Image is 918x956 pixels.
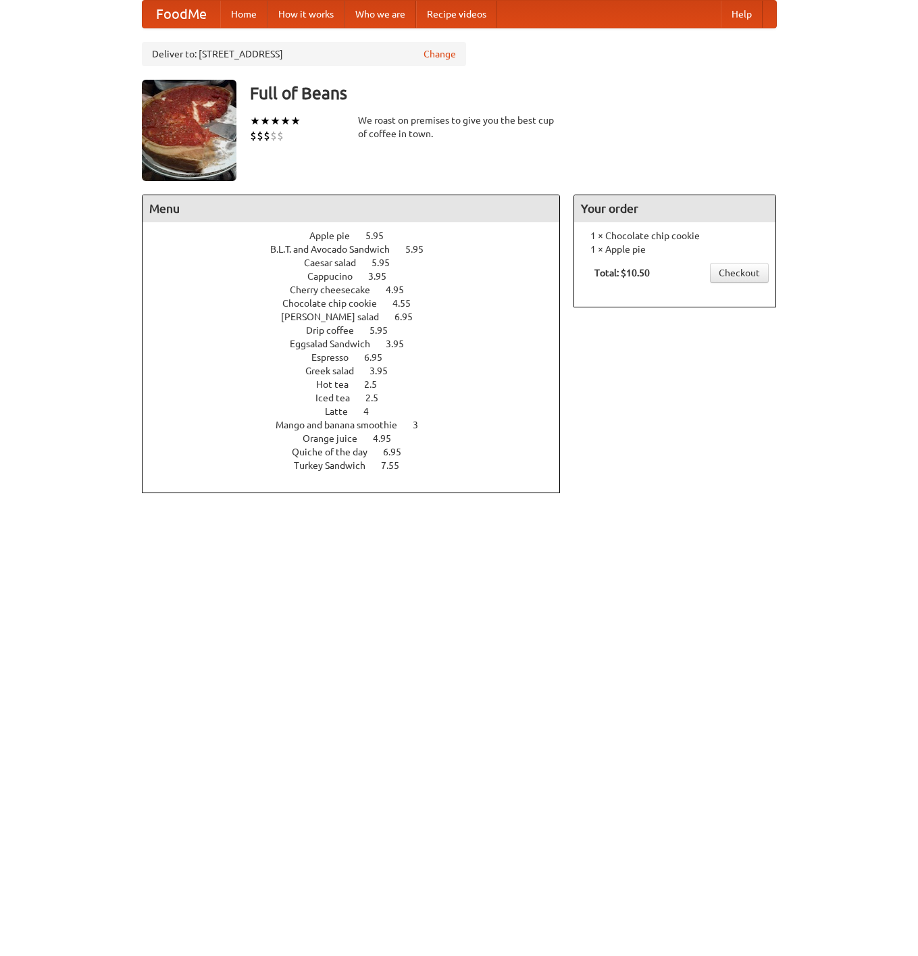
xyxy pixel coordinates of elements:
[307,271,366,282] span: Cappucino
[306,325,367,336] span: Drip coffee
[267,1,345,28] a: How it works
[316,379,402,390] a: Hot tea 2.5
[369,366,401,376] span: 3.95
[710,263,769,283] a: Checkout
[316,379,362,390] span: Hot tea
[304,257,415,268] a: Caesar salad 5.95
[368,271,400,282] span: 3.95
[365,393,392,403] span: 2.5
[303,433,371,444] span: Orange juice
[309,230,409,241] a: Apple pie 5.95
[304,257,369,268] span: Caesar salad
[294,460,424,471] a: Turkey Sandwich 7.55
[358,114,561,141] div: We roast on premises to give you the best cup of coffee in town.
[276,420,411,430] span: Mango and banana smoothie
[281,311,438,322] a: [PERSON_NAME] salad 6.95
[383,447,415,457] span: 6.95
[424,47,456,61] a: Change
[250,80,777,107] h3: Full of Beans
[250,114,260,128] li: ★
[270,244,403,255] span: B.L.T. and Avocado Sandwich
[574,195,775,222] h4: Your order
[381,460,413,471] span: 7.55
[260,114,270,128] li: ★
[721,1,763,28] a: Help
[365,230,397,241] span: 5.95
[594,268,650,278] b: Total: $10.50
[345,1,416,28] a: Who we are
[405,244,437,255] span: 5.95
[373,433,405,444] span: 4.95
[142,80,236,181] img: angular.jpg
[277,128,284,143] li: $
[142,42,466,66] div: Deliver to: [STREET_ADDRESS]
[392,298,424,309] span: 4.55
[306,325,413,336] a: Drip coffee 5.95
[394,311,426,322] span: 6.95
[263,128,270,143] li: $
[290,284,429,295] a: Cherry cheesecake 4.95
[270,244,449,255] a: B.L.T. and Avocado Sandwich 5.95
[372,257,403,268] span: 5.95
[303,433,416,444] a: Orange juice 4.95
[581,243,769,256] li: 1 × Apple pie
[364,379,390,390] span: 2.5
[309,230,363,241] span: Apple pie
[250,128,257,143] li: $
[315,393,403,403] a: Iced tea 2.5
[290,338,384,349] span: Eggsalad Sandwich
[369,325,401,336] span: 5.95
[325,406,394,417] a: Latte 4
[290,338,429,349] a: Eggsalad Sandwich 3.95
[292,447,381,457] span: Quiche of the day
[270,128,277,143] li: $
[413,420,432,430] span: 3
[581,229,769,243] li: 1 × Chocolate chip cookie
[305,366,367,376] span: Greek salad
[281,311,392,322] span: [PERSON_NAME] salad
[315,393,363,403] span: Iced tea
[282,298,436,309] a: Chocolate chip cookie 4.55
[294,460,379,471] span: Turkey Sandwich
[311,352,407,363] a: Espresso 6.95
[290,114,301,128] li: ★
[363,406,382,417] span: 4
[143,195,560,222] h4: Menu
[143,1,220,28] a: FoodMe
[364,352,396,363] span: 6.95
[386,338,417,349] span: 3.95
[257,128,263,143] li: $
[311,352,362,363] span: Espresso
[282,298,390,309] span: Chocolate chip cookie
[280,114,290,128] li: ★
[270,114,280,128] li: ★
[307,271,411,282] a: Cappucino 3.95
[416,1,497,28] a: Recipe videos
[290,284,384,295] span: Cherry cheesecake
[220,1,267,28] a: Home
[386,284,417,295] span: 4.95
[325,406,361,417] span: Latte
[292,447,426,457] a: Quiche of the day 6.95
[305,366,413,376] a: Greek salad 3.95
[276,420,443,430] a: Mango and banana smoothie 3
